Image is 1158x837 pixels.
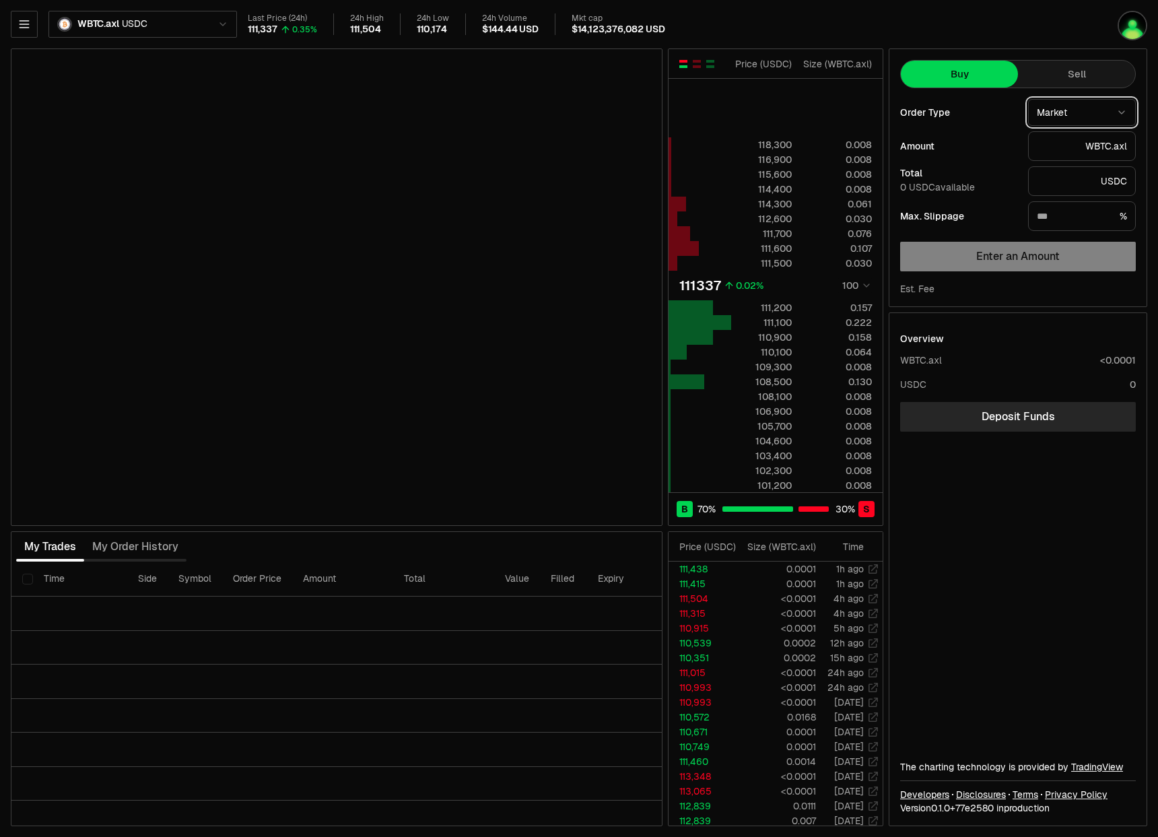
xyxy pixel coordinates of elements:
[737,725,817,739] td: 0.0001
[482,24,539,36] div: $144.44 USD
[838,277,872,294] button: 100
[900,181,975,193] span: 0 USDC available
[1071,761,1123,773] a: TradingView
[732,242,792,255] div: 111,600
[955,802,994,814] span: 77e258096fa4e3c53258ee72bdc0e6f4f97b07b5
[732,138,792,152] div: 118,300
[900,168,1017,178] div: Total
[482,13,539,24] div: 24h Volume
[350,13,384,24] div: 24h High
[292,24,317,35] div: 0.35%
[732,449,792,463] div: 103,400
[736,279,763,292] div: 0.02%
[803,257,872,270] div: 0.030
[732,375,792,389] div: 108,500
[84,533,186,560] button: My Order History
[737,576,817,591] td: 0.0001
[705,59,716,69] button: Show Buy Orders Only
[681,502,688,516] span: B
[732,168,792,181] div: 115,600
[803,479,872,492] div: 0.008
[737,695,817,710] td: <0.0001
[1119,12,1146,39] img: tia
[737,591,817,606] td: <0.0001
[834,741,864,753] time: [DATE]
[678,59,689,69] button: Show Buy and Sell Orders
[830,652,864,664] time: 15h ago
[900,108,1017,117] div: Order Type
[737,636,817,650] td: 0.0002
[350,24,381,36] div: 111,504
[834,800,864,812] time: [DATE]
[803,420,872,433] div: 0.008
[737,799,817,813] td: 0.0111
[669,813,737,828] td: 112,839
[900,332,944,345] div: Overview
[737,680,817,695] td: <0.0001
[22,574,33,584] button: Select all
[732,316,792,329] div: 111,100
[732,360,792,374] div: 109,300
[222,562,292,597] th: Order Price
[669,621,737,636] td: 110,915
[732,405,792,418] div: 106,900
[834,785,864,797] time: [DATE]
[540,562,587,597] th: Filled
[900,354,942,367] div: WBTC.axl
[803,182,872,196] div: 0.008
[732,420,792,433] div: 105,700
[669,769,737,784] td: 113,348
[732,227,792,240] div: 111,700
[737,710,817,725] td: 0.0168
[732,434,792,448] div: 104,600
[737,769,817,784] td: <0.0001
[803,242,872,255] div: 0.107
[803,316,872,329] div: 0.222
[803,212,872,226] div: 0.030
[900,282,934,296] div: Est. Fee
[747,540,816,554] div: Size ( WBTC.axl )
[836,502,855,516] span: 30 %
[834,711,864,723] time: [DATE]
[732,301,792,314] div: 111,200
[292,562,393,597] th: Amount
[494,562,540,597] th: Value
[669,576,737,591] td: 111,415
[248,13,317,24] div: Last Price (24h)
[59,18,71,30] img: WBTC.axl Logo
[803,345,872,359] div: 0.064
[900,211,1017,221] div: Max. Slippage
[834,770,864,782] time: [DATE]
[803,390,872,403] div: 0.008
[1130,378,1136,391] div: 0
[669,725,737,739] td: 110,671
[737,739,817,754] td: 0.0001
[587,562,678,597] th: Expiry
[827,667,864,679] time: 24h ago
[669,650,737,665] td: 110,351
[834,726,864,738] time: [DATE]
[669,695,737,710] td: 110,993
[732,153,792,166] div: 116,900
[732,331,792,344] div: 110,900
[77,18,119,30] span: WBTC.axl
[900,760,1136,774] div: The charting technology is provided by
[732,197,792,211] div: 114,300
[1028,131,1136,161] div: WBTC.axl
[834,696,864,708] time: [DATE]
[572,24,665,36] div: $14,123,376,082 USD
[901,61,1018,88] button: Buy
[1045,788,1108,801] a: Privacy Policy
[803,197,872,211] div: 0.061
[732,212,792,226] div: 112,600
[393,562,494,597] th: Total
[803,153,872,166] div: 0.008
[679,276,721,295] div: 111337
[737,665,817,680] td: <0.0001
[732,390,792,403] div: 108,100
[803,301,872,314] div: 0.157
[669,680,737,695] td: 110,993
[803,360,872,374] div: 0.008
[803,331,872,344] div: 0.158
[1028,201,1136,231] div: %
